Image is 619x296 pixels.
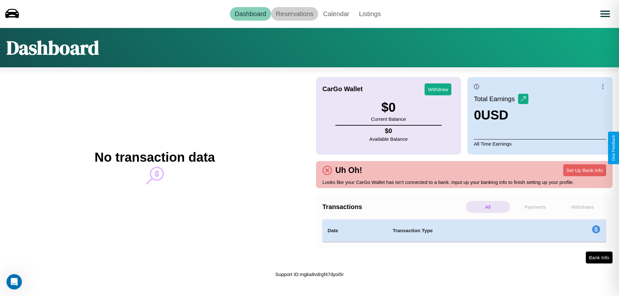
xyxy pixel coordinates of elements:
h4: CarGo Wallet [322,85,363,93]
button: Bank Info [586,252,613,263]
p: Withdraws [560,201,604,213]
a: Reservations [271,7,319,21]
h4: Transaction Type [393,227,539,234]
h4: Transactions [322,203,464,211]
p: Payments [513,201,557,213]
a: Dashboard [230,7,271,21]
h3: 0 USD [474,108,528,122]
p: Total Earnings [474,93,518,105]
p: Looks like your CarGo Wallet has isn't connected to a bank. Input up your banking info to finish ... [322,178,606,186]
table: simple table [322,219,606,242]
h3: $ 0 [371,100,406,115]
button: Open menu [596,5,614,23]
p: Current Balance [371,115,406,123]
h2: No transaction data [94,150,215,165]
p: Support ID: mgka8vdrgf47dyoi5r [275,270,344,279]
iframe: Intercom live chat [6,274,22,290]
h4: Uh Oh! [332,166,365,175]
a: Calendar [318,7,354,21]
button: Set Up Bank Info [563,164,606,176]
p: Available Balance [369,135,408,143]
h4: $ 0 [369,127,408,135]
div: Give Feedback [611,135,616,161]
a: Listings [354,7,386,21]
p: All Time Earnings [474,139,606,148]
h4: Date [328,227,382,234]
button: Withdraw [425,83,451,95]
h1: Dashboard [6,34,99,61]
p: All [466,201,510,213]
